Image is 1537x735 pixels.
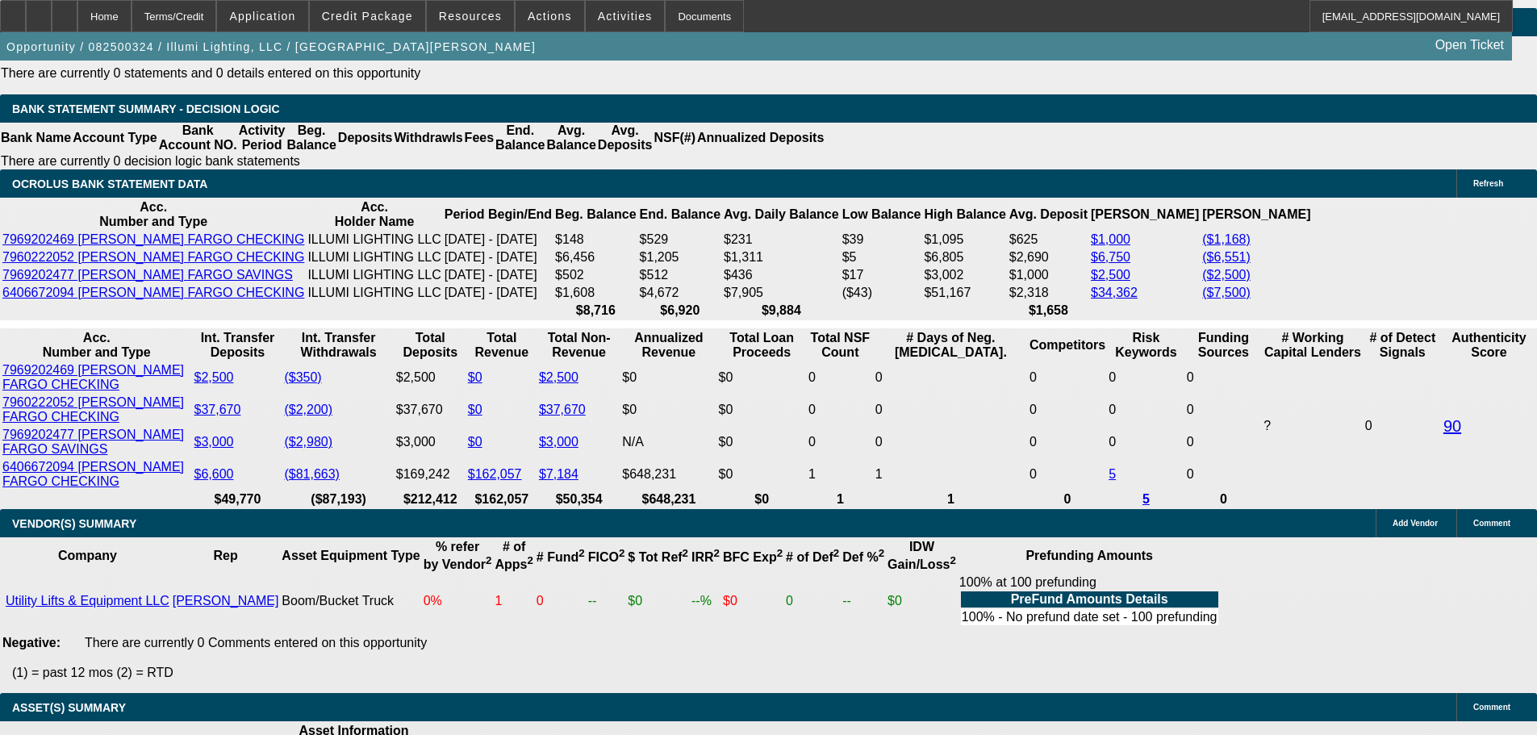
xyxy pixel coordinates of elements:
th: # of Detect Signals [1364,330,1441,361]
td: $1,608 [554,285,637,301]
th: Risk Keywords [1108,330,1184,361]
td: 0 [1186,362,1261,393]
a: 90 [1443,417,1461,435]
td: $502 [554,267,637,283]
th: Acc. Number and Type [2,330,192,361]
a: $2,500 [539,370,578,384]
td: 0 [808,395,873,425]
b: PreFund Amounts Details [1011,592,1168,606]
th: $1,658 [1009,303,1088,319]
th: Annualized Revenue [621,330,716,361]
td: 0 [1186,395,1261,425]
td: $3,000 [395,427,466,457]
td: --% [691,574,720,628]
td: ILLUMI LIGHTING LLC [307,285,441,301]
td: $0 [718,459,806,490]
th: Acc. Number and Type [2,199,305,230]
td: 0 [1364,362,1441,490]
td: $51,167 [923,285,1006,301]
a: 5 [1109,467,1116,481]
b: # Fund [537,550,585,564]
td: $4,672 [639,285,721,301]
th: Total Non-Revenue [538,330,620,361]
div: $0 [622,403,715,417]
a: 7969202477 [PERSON_NAME] FARGO SAVINGS [2,428,184,456]
th: Competitors [1029,330,1106,361]
span: Activities [598,10,653,23]
a: $34,362 [1091,286,1138,299]
a: $162,057 [468,467,522,481]
td: 0 [1029,427,1106,457]
a: $3,000 [194,435,234,449]
a: 7969202469 [PERSON_NAME] FARGO CHECKING [2,232,304,246]
a: 7960222052 [PERSON_NAME] FARGO CHECKING [2,250,304,264]
th: $648,231 [621,491,716,507]
th: High Balance [923,199,1006,230]
b: Rep [213,549,237,562]
p: (1) = past 12 mos (2) = RTD [12,666,1537,680]
th: Avg. Deposits [597,123,654,153]
span: OCROLUS BANK STATEMENT DATA [12,177,207,190]
th: Period Begin/End [444,199,553,230]
th: 0 [1186,491,1261,507]
th: Total Loan Proceeds [718,330,806,361]
th: ($87,193) [283,491,393,507]
a: $2,500 [194,370,234,384]
th: Funding Sources [1186,330,1261,361]
sup: 2 [777,547,783,559]
span: VENDOR(S) SUMMARY [12,517,136,530]
a: $0 [468,370,482,384]
td: 1 [875,459,1027,490]
td: N/A [621,427,716,457]
a: [PERSON_NAME] [173,594,279,608]
td: $1,000 [1009,267,1088,283]
sup: 2 [714,547,720,559]
td: 0 [1108,395,1184,425]
span: Application [229,10,295,23]
a: 6406672094 [PERSON_NAME] FARGO CHECKING [2,460,184,488]
span: ASSET(S) SUMMARY [12,701,126,714]
th: # Working Capital Lenders [1263,330,1363,361]
a: ($2,200) [284,403,332,416]
b: $ Tot Ref [628,550,688,564]
a: ($350) [284,370,321,384]
b: IRR [691,550,720,564]
td: -- [587,574,626,628]
th: Avg. Deposit [1009,199,1088,230]
td: ILLUMI LIGHTING LLC [307,232,441,248]
th: [PERSON_NAME] [1201,199,1311,230]
a: $37,670 [539,403,586,416]
a: 7969202477 [PERSON_NAME] FARGO SAVINGS [2,268,293,282]
b: % refer by Vendor [424,540,492,571]
th: Deposits [337,123,394,153]
td: ILLUMI LIGHTING LLC [307,249,441,265]
td: $625 [1009,232,1088,248]
sup: 2 [683,547,688,559]
th: End. Balance [495,123,545,153]
td: $39 [842,232,922,248]
a: ($2,980) [284,435,332,449]
td: $6,805 [923,249,1006,265]
td: $0 [887,574,957,628]
td: $1,205 [639,249,721,265]
td: 0 [1029,459,1106,490]
span: Actions [528,10,572,23]
a: 7960222052 [PERSON_NAME] FARGO CHECKING [2,395,184,424]
a: Open Ticket [1429,31,1510,59]
th: Int. Transfer Withdrawals [283,330,393,361]
sup: 2 [879,547,884,559]
span: Refresh [1473,179,1503,188]
td: ILLUMI LIGHTING LLC [307,267,441,283]
td: 0 [808,427,873,457]
td: 0 [808,362,873,393]
span: Add Vendor [1393,519,1438,528]
b: BFC Exp [723,550,783,564]
span: Opportunity / 082500324 / Illumi Lighting, LLC / [GEOGRAPHIC_DATA][PERSON_NAME] [6,40,536,53]
b: Def % [842,550,884,564]
a: ($81,663) [284,467,340,481]
sup: 2 [527,554,533,566]
td: 0 [1029,362,1106,393]
a: Utility Lifts & Equipment LLC [6,594,169,608]
td: 0 [875,395,1027,425]
button: Activities [586,1,665,31]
